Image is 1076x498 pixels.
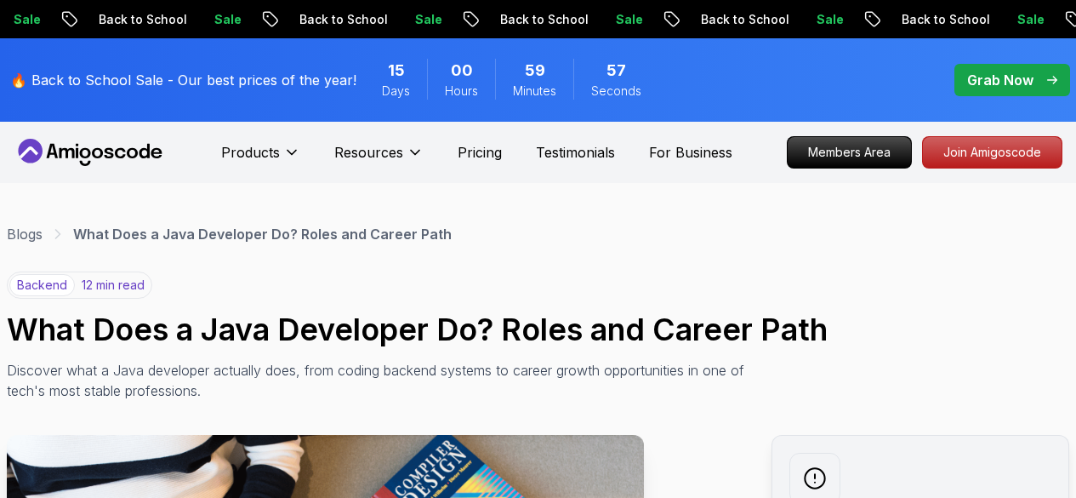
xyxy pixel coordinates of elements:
a: For Business [649,142,732,163]
span: 15 Days [388,59,405,83]
a: Members Area [787,136,912,169]
p: Members Area [788,137,911,168]
p: Sale [400,11,454,28]
button: Products [221,142,300,176]
h1: What Does a Java Developer Do? Roles and Career Path [7,312,1069,346]
p: 12 min read [82,277,145,294]
p: 🔥 Back to School Sale - Our best prices of the year! [10,70,356,90]
p: Sale [199,11,253,28]
button: Resources [334,142,424,176]
span: Days [382,83,410,100]
a: Pricing [458,142,502,163]
a: Blogs [7,224,43,244]
p: Back to School [686,11,801,28]
a: Testimonials [536,142,615,163]
p: Back to School [284,11,400,28]
span: Hours [445,83,478,100]
span: Seconds [591,83,641,100]
span: Minutes [513,83,556,100]
span: 0 Hours [451,59,473,83]
p: What Does a Java Developer Do? Roles and Career Path [73,224,452,244]
a: Join Amigoscode [922,136,1062,169]
p: Grab Now [967,70,1033,90]
span: 57 Seconds [606,59,626,83]
p: Sale [601,11,655,28]
p: backend [9,274,75,296]
p: Sale [1002,11,1056,28]
p: Sale [801,11,856,28]
p: Resources [334,142,403,163]
p: Products [221,142,280,163]
p: Join Amigoscode [923,137,1062,168]
p: Discover what a Java developer actually does, from coding backend systems to career growth opport... [7,360,769,401]
p: Back to School [886,11,1002,28]
span: 59 Minutes [525,59,545,83]
p: Back to School [485,11,601,28]
p: Back to School [83,11,199,28]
